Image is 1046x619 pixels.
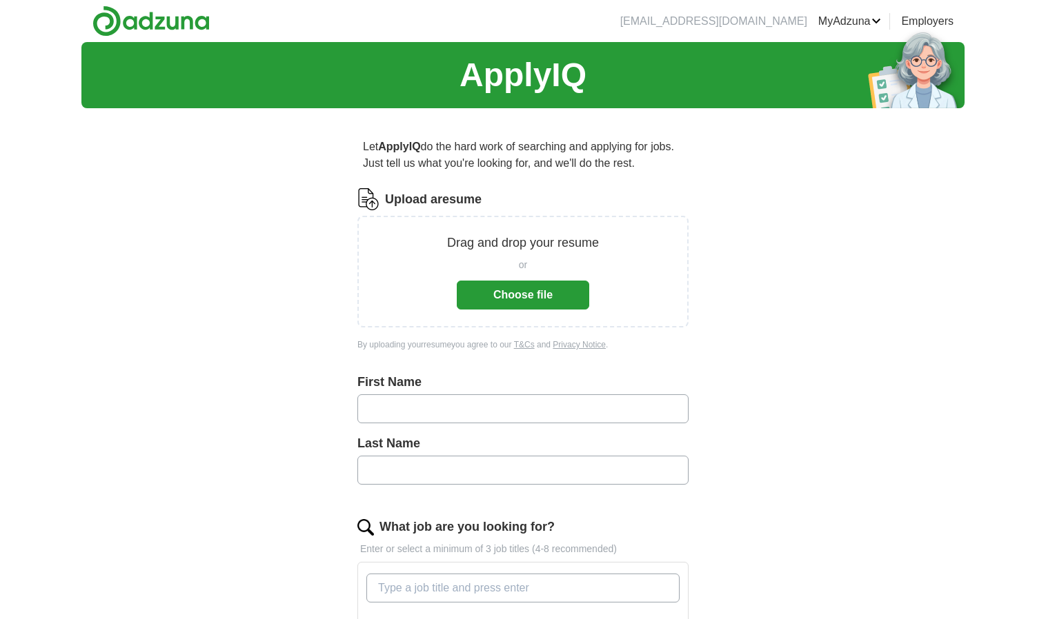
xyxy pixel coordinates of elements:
p: Enter or select a minimum of 3 job titles (4-8 recommended) [357,542,689,556]
button: Choose file [457,281,589,309]
a: MyAdzuna [818,13,882,30]
label: Upload a resume [385,190,482,209]
p: Drag and drop your resume [447,234,599,252]
label: Last Name [357,434,689,453]
p: Let do the hard work of searching and applying for jobs. Just tell us what you're looking for, an... [357,133,689,177]
img: Adzuna logo [92,6,210,37]
h1: ApplyIQ [460,50,586,100]
li: [EMAIL_ADDRESS][DOMAIN_NAME] [620,13,807,30]
strong: ApplyIQ [378,141,420,152]
label: What job are you looking for? [379,518,555,536]
span: or [519,258,527,272]
a: T&Cs [514,340,535,349]
a: Privacy Notice [553,340,606,349]
img: search.png [357,519,374,536]
label: First Name [357,373,689,392]
input: Type a job title and press enter [366,574,680,602]
img: CV Icon [357,188,379,210]
a: Employers [901,13,954,30]
div: By uploading your resume you agree to our and . [357,338,689,351]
